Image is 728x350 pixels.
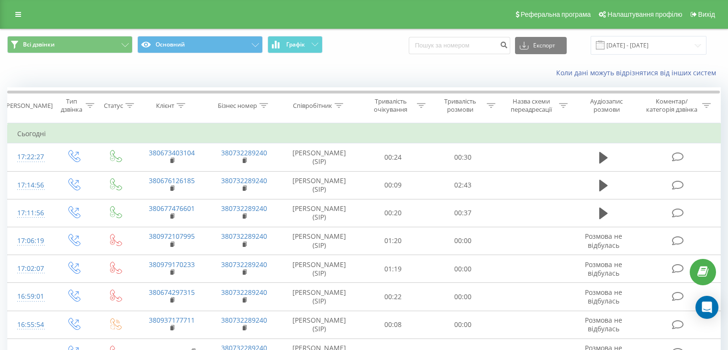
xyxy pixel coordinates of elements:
[221,204,267,213] a: 380732289240
[698,11,715,18] span: Вихід
[367,97,415,114] div: Тривалість очікування
[358,311,428,338] td: 00:08
[4,102,53,110] div: [PERSON_NAME]
[149,232,195,241] a: 380972107995
[8,124,721,143] td: Сьогодні
[60,97,83,114] div: Тип дзвінка
[17,232,43,250] div: 17:06:19
[358,283,428,311] td: 00:22
[221,148,267,157] a: 380732289240
[521,11,591,18] span: Реферальна програма
[358,255,428,283] td: 01:19
[221,260,267,269] a: 380732289240
[137,36,263,53] button: Основний
[585,288,622,305] span: Розмова не відбулась
[428,283,497,311] td: 00:00
[280,283,358,311] td: [PERSON_NAME] (SIP)
[17,204,43,222] div: 17:11:56
[515,37,567,54] button: Експорт
[17,148,43,166] div: 17:22:27
[280,143,358,171] td: [PERSON_NAME] (SIP)
[585,260,622,278] span: Розмова не відбулась
[268,36,323,53] button: Графік
[156,102,174,110] div: Клієнт
[280,199,358,227] td: [PERSON_NAME] (SIP)
[506,97,557,114] div: Назва схеми переадресації
[218,102,257,110] div: Бізнес номер
[221,288,267,297] a: 380732289240
[358,227,428,255] td: 01:20
[149,315,195,325] a: 380937177711
[23,41,55,48] span: Всі дзвінки
[280,311,358,338] td: [PERSON_NAME] (SIP)
[149,288,195,297] a: 380674297315
[579,97,635,114] div: Аудіозапис розмови
[585,232,622,249] span: Розмова не відбулась
[149,176,195,185] a: 380676126185
[286,41,305,48] span: Графік
[358,199,428,227] td: 00:20
[104,102,123,110] div: Статус
[17,259,43,278] div: 17:02:07
[280,171,358,199] td: [PERSON_NAME] (SIP)
[17,287,43,306] div: 16:59:01
[585,315,622,333] span: Розмова не відбулась
[428,255,497,283] td: 00:00
[221,315,267,325] a: 380732289240
[149,204,195,213] a: 380677476601
[644,97,700,114] div: Коментар/категорія дзвінка
[695,296,718,319] div: Open Intercom Messenger
[7,36,133,53] button: Всі дзвінки
[221,176,267,185] a: 380732289240
[428,199,497,227] td: 00:37
[437,97,484,114] div: Тривалість розмови
[428,143,497,171] td: 00:30
[556,68,721,77] a: Коли дані можуть відрізнятися вiд інших систем
[17,176,43,195] div: 17:14:56
[428,171,497,199] td: 02:43
[17,315,43,334] div: 16:55:54
[409,37,510,54] input: Пошук за номером
[358,143,428,171] td: 00:24
[607,11,682,18] span: Налаштування профілю
[280,227,358,255] td: [PERSON_NAME] (SIP)
[293,102,332,110] div: Співробітник
[221,232,267,241] a: 380732289240
[280,255,358,283] td: [PERSON_NAME] (SIP)
[428,311,497,338] td: 00:00
[149,148,195,157] a: 380673403104
[358,171,428,199] td: 00:09
[149,260,195,269] a: 380979170233
[428,227,497,255] td: 00:00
